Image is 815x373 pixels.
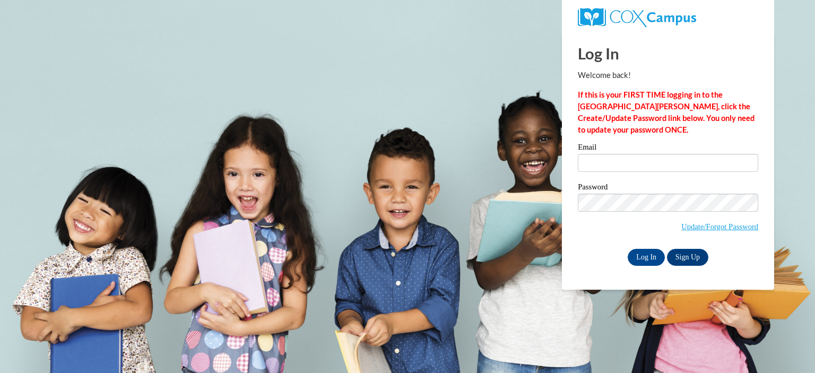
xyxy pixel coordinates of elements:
[667,249,708,266] a: Sign Up
[681,222,758,231] a: Update/Forgot Password
[578,42,758,64] h1: Log In
[578,12,696,21] a: COX Campus
[628,249,665,266] input: Log In
[578,8,696,27] img: COX Campus
[578,183,758,194] label: Password
[578,143,758,154] label: Email
[578,90,755,134] strong: If this is your FIRST TIME logging in to the [GEOGRAPHIC_DATA][PERSON_NAME], click the Create/Upd...
[578,70,758,81] p: Welcome back!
